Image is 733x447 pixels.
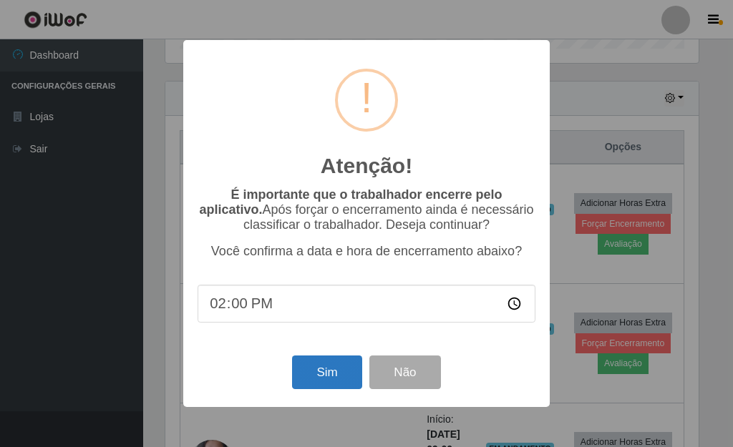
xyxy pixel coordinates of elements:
button: Sim [292,355,361,389]
button: Não [369,355,440,389]
p: Você confirma a data e hora de encerramento abaixo? [198,244,535,259]
h2: Atenção! [321,153,412,179]
p: Após forçar o encerramento ainda é necessário classificar o trabalhador. Deseja continuar? [198,187,535,232]
b: É importante que o trabalhador encerre pelo aplicativo. [199,187,502,217]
